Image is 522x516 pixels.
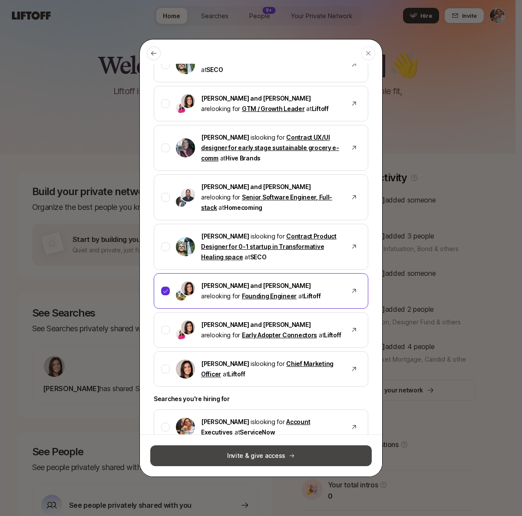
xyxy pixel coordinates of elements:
span: [PERSON_NAME] [201,360,249,367]
span: SECO [206,66,223,73]
img: Carter Cleveland [176,237,195,256]
img: Emma Frane [176,329,186,340]
span: Hive Brands [225,154,261,162]
img: Emma Frane [176,103,186,113]
p: are looking for at [201,93,342,114]
span: [PERSON_NAME] [201,232,249,240]
p: is looking for at [201,132,342,163]
img: Tyler Kieft [176,290,186,300]
p: is looking for at [201,359,342,379]
p: are looking for at [201,320,342,340]
img: Eleanor Morgan [181,320,195,334]
a: Senior Software Engineer, Full-stack [201,193,332,211]
a: Contract Product Designer for 0-1 startup in Transformative Healing space [201,232,337,261]
p: is looking for at [201,231,342,262]
span: [PERSON_NAME] [201,418,249,425]
img: Katie Tyson [176,138,195,157]
a: Founding Engineer [242,292,297,300]
p: Searches you're hiring for [154,394,368,404]
span: Liftoff [304,292,320,300]
span: [PERSON_NAME] and [PERSON_NAME] [201,95,311,102]
img: Eleanor Morgan [176,359,195,379]
span: [PERSON_NAME] and [PERSON_NAME] [201,282,311,289]
p: are looking for at [201,182,342,213]
p: is looking for at [201,54,342,75]
span: Liftoff [324,331,341,339]
img: Eleanor Morgan [181,94,195,108]
span: ServiceNow [240,428,275,436]
a: GTM / Growth Leader [242,105,305,112]
img: Samir Uppaluru [181,188,195,202]
img: Eleanor Morgan [181,281,195,295]
button: Invite & give access [150,445,372,466]
span: Liftoff [312,105,329,112]
p: are looking for at [201,281,342,301]
img: Yuriy Blokhin [176,196,186,207]
span: [PERSON_NAME] and [PERSON_NAME] [201,183,311,190]
span: Liftoff [228,370,245,378]
a: Early Adopter Connectors [242,331,317,339]
p: is looking for at [201,417,342,438]
img: Carter Cleveland [176,55,195,74]
span: Homecoming [224,204,262,211]
span: [PERSON_NAME] [201,134,249,141]
a: Contract UX/UI designer for early stage sustainable grocery e-comm [201,134,339,162]
span: SECO [250,253,267,261]
img: Tyrone Anderson [176,418,195,437]
span: [PERSON_NAME] and [PERSON_NAME] [201,321,311,328]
